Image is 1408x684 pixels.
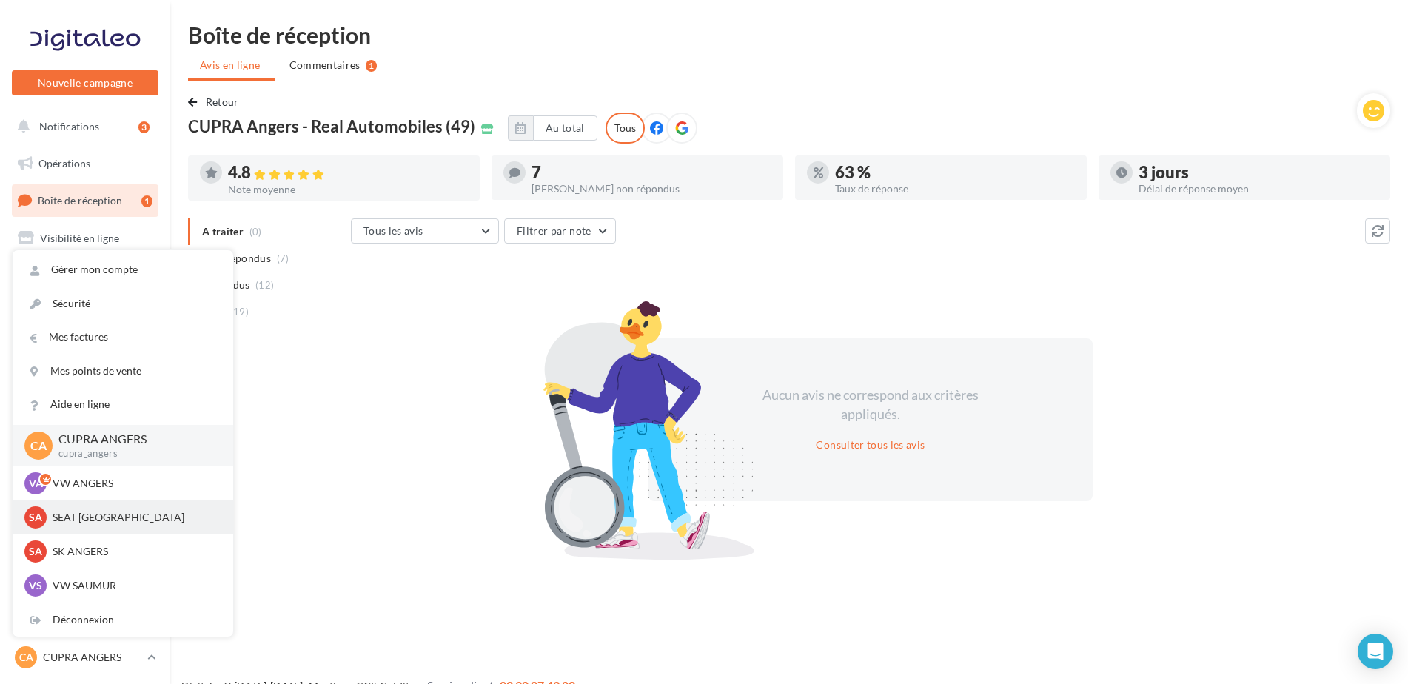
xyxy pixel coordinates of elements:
span: VA [29,476,43,491]
p: CUPRA ANGERS [43,650,141,665]
div: 3 jours [1139,164,1378,181]
a: Aide en ligne [13,388,233,421]
p: VW SAUMUR [53,578,215,593]
button: Notifications 3 [9,111,155,142]
div: Boîte de réception [188,24,1390,46]
p: SK ANGERS [53,544,215,559]
a: Campagnes DataOnDemand [9,456,161,500]
a: Mes points de vente [13,355,233,388]
span: Tous les avis [363,224,423,237]
div: 1 [366,60,377,72]
span: SA [29,510,42,525]
p: VW ANGERS [53,476,215,491]
span: Notifications [39,120,99,133]
div: Note moyenne [228,184,468,195]
a: Opérations [9,148,161,179]
a: Mes factures [13,321,233,354]
a: Campagnes [9,260,161,291]
a: Gérer mon compte [13,253,233,286]
button: Au total [508,115,597,141]
span: SA [29,544,42,559]
span: (12) [255,279,274,291]
div: Taux de réponse [835,184,1075,194]
span: Boîte de réception [38,194,122,207]
div: 63 % [835,164,1075,181]
a: Médiathèque [9,333,161,364]
p: SEAT [GEOGRAPHIC_DATA] [53,510,215,525]
span: Visibilité en ligne [40,232,119,244]
a: Contacts [9,296,161,327]
span: Retour [206,95,239,108]
span: Opérations [38,157,90,170]
div: 3 [138,121,150,133]
a: Visibilité en ligne [9,223,161,254]
a: Boîte de réception1 [9,184,161,216]
p: CUPRA ANGERS [58,431,209,448]
div: Aucun avis ne correspond aux critères appliqués. [743,386,998,423]
span: CA [30,437,47,454]
div: Open Intercom Messenger [1358,634,1393,669]
span: CA [19,650,33,665]
span: (7) [277,252,289,264]
div: 7 [532,164,771,181]
span: Non répondus [202,251,271,266]
div: Déconnexion [13,603,233,637]
div: Tous [606,113,645,144]
button: Retour [188,93,245,111]
div: 1 [141,195,152,207]
button: Au total [533,115,597,141]
button: Nouvelle campagne [12,70,158,95]
span: VS [29,578,42,593]
a: Calendrier [9,370,161,401]
a: Sécurité [13,287,233,321]
div: 4.8 [228,164,468,181]
span: CUPRA Angers - Real Automobiles (49) [188,118,475,135]
button: Tous les avis [351,218,499,244]
span: (19) [230,306,249,318]
a: PLV et print personnalisable [9,406,161,450]
span: Commentaires [289,58,361,73]
a: CA CUPRA ANGERS [12,643,158,671]
div: [PERSON_NAME] non répondus [532,184,771,194]
div: Délai de réponse moyen [1139,184,1378,194]
button: Consulter tous les avis [810,436,931,454]
p: cupra_angers [58,447,209,460]
button: Filtrer par note [504,218,616,244]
